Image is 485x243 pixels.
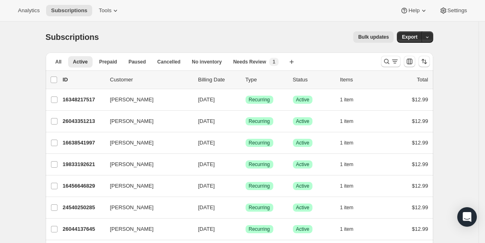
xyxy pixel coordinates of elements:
span: Bulk updates [358,34,389,40]
span: 1 item [340,140,354,146]
p: Customer [110,76,192,84]
button: [PERSON_NAME] [105,93,187,106]
p: 16348217517 [63,96,104,104]
span: Active [296,226,310,232]
span: [DATE] [198,183,215,189]
button: 1 item [340,202,363,213]
span: Settings [447,7,467,14]
p: 24540250285 [63,204,104,212]
button: Help [395,5,432,16]
span: 1 item [340,118,354,125]
span: Recurring [249,183,270,189]
span: [PERSON_NAME] [110,204,154,212]
button: Tools [94,5,124,16]
button: [PERSON_NAME] [105,136,187,149]
button: 1 item [340,137,363,149]
span: [PERSON_NAME] [110,117,154,125]
span: [PERSON_NAME] [110,160,154,169]
button: [PERSON_NAME] [105,180,187,193]
button: Sort the results [419,56,430,67]
span: $12.99 [412,96,428,103]
span: Needs Review [233,59,266,65]
span: 1 item [340,204,354,211]
span: $12.99 [412,226,428,232]
button: [PERSON_NAME] [105,223,187,236]
span: $12.99 [412,140,428,146]
span: 1 item [340,183,354,189]
span: [PERSON_NAME] [110,96,154,104]
span: 1 item [340,161,354,168]
div: Type [246,76,286,84]
button: Export [397,31,422,43]
p: Billing Date [198,76,239,84]
span: $12.99 [412,161,428,167]
span: Active [296,118,310,125]
span: $12.99 [412,204,428,210]
span: Subscriptions [51,7,87,14]
span: $12.99 [412,183,428,189]
button: Subscriptions [46,5,92,16]
span: No inventory [192,59,221,65]
button: Analytics [13,5,44,16]
div: IDCustomerBilling DateTypeStatusItemsTotal [63,76,428,84]
p: Status [293,76,334,84]
span: [DATE] [198,140,215,146]
div: 24540250285[PERSON_NAME][DATE]SuccessRecurringSuccessActive1 item$12.99 [63,202,428,213]
button: 1 item [340,116,363,127]
p: 16456646829 [63,182,104,190]
button: Bulk updates [353,31,394,43]
span: Active [296,96,310,103]
span: Help [408,7,419,14]
span: Paused [128,59,146,65]
span: [PERSON_NAME] [110,225,154,233]
span: $12.99 [412,118,428,124]
span: Analytics [18,7,40,14]
p: ID [63,76,104,84]
button: Create new view [285,56,298,68]
div: Open Intercom Messenger [457,207,477,227]
span: 1 item [340,96,354,103]
span: Recurring [249,140,270,146]
span: Active [296,140,310,146]
div: 26044137645[PERSON_NAME][DATE]SuccessRecurringSuccessActive1 item$12.99 [63,223,428,235]
p: 19833192621 [63,160,104,169]
button: Search and filter results [381,56,401,67]
button: [PERSON_NAME] [105,201,187,214]
span: [DATE] [198,204,215,210]
div: 16638541997[PERSON_NAME][DATE]SuccessRecurringSuccessActive1 item$12.99 [63,137,428,149]
span: [DATE] [198,161,215,167]
span: All [55,59,62,65]
div: 19833192621[PERSON_NAME][DATE]SuccessRecurringSuccessActive1 item$12.99 [63,159,428,170]
span: 1 [272,59,275,65]
span: Active [296,183,310,189]
button: [PERSON_NAME] [105,158,187,171]
p: 16638541997 [63,139,104,147]
span: 1 item [340,226,354,232]
span: Recurring [249,118,270,125]
span: [DATE] [198,118,215,124]
p: 26043351213 [63,117,104,125]
span: Prepaid [99,59,117,65]
div: 26043351213[PERSON_NAME][DATE]SuccessRecurringSuccessActive1 item$12.99 [63,116,428,127]
p: 26044137645 [63,225,104,233]
span: Recurring [249,226,270,232]
span: [DATE] [198,226,215,232]
button: 1 item [340,159,363,170]
span: Active [296,161,310,168]
span: Recurring [249,161,270,168]
span: [PERSON_NAME] [110,139,154,147]
span: Subscriptions [46,33,99,42]
button: 1 item [340,223,363,235]
div: 16456646829[PERSON_NAME][DATE]SuccessRecurringSuccessActive1 item$12.99 [63,180,428,192]
span: [PERSON_NAME] [110,182,154,190]
span: [DATE] [198,96,215,103]
span: Export [402,34,417,40]
span: Cancelled [157,59,181,65]
span: Recurring [249,96,270,103]
span: Active [73,59,88,65]
span: Active [296,204,310,211]
button: Customize table column order and visibility [404,56,415,67]
p: Total [417,76,428,84]
span: Recurring [249,204,270,211]
button: Settings [434,5,472,16]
